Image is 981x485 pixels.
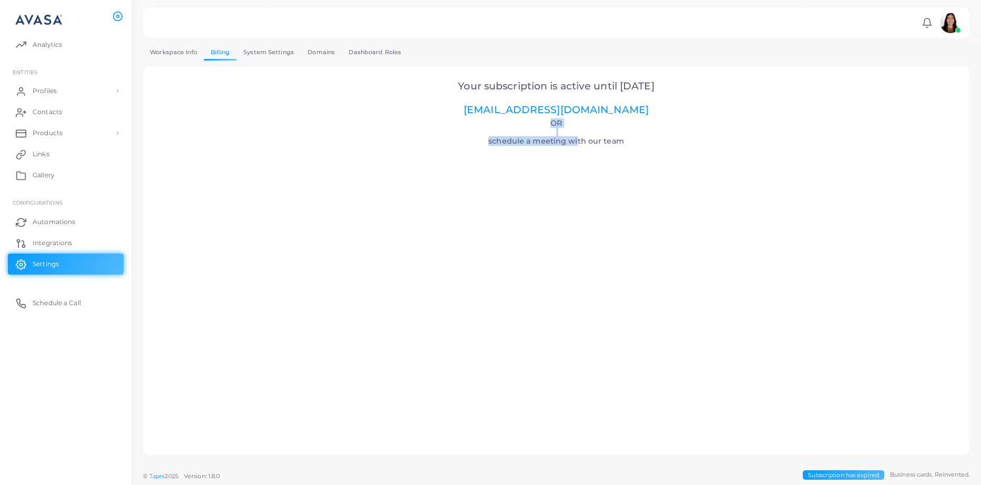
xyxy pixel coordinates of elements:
[8,123,124,144] a: Products
[204,45,237,60] a: Billing
[33,298,81,308] span: Schedule a Call
[464,104,649,116] a: [EMAIL_ADDRESS][DOMAIN_NAME]
[8,80,124,102] a: Profiles
[8,34,124,55] a: Analytics
[165,472,178,481] span: 2025
[237,45,301,60] a: System Settings
[33,217,75,227] span: Automations
[149,472,165,480] a: Tapni
[33,40,62,49] span: Analytics
[8,292,124,314] a: Schedule a Call
[158,119,955,146] h4: schedule a meeting with our team
[8,233,124,254] a: Integrations
[342,45,408,60] a: Dashboard Roles
[9,10,68,29] img: logo
[33,149,49,159] span: Links
[33,238,72,248] span: Integrations
[8,211,124,233] a: Automations
[13,199,63,206] span: Configurations
[143,45,204,60] a: Workspace Info
[8,144,124,165] a: Links
[550,118,562,128] span: Or
[803,470,884,480] span: Subscription has expired
[8,165,124,186] a: Gallery
[184,472,220,480] span: Version: 1.8.0
[458,80,654,92] span: Your subscription is active until [DATE]
[937,12,964,33] a: avatar
[8,254,124,275] a: Settings
[301,45,342,60] a: Domains
[33,107,62,117] span: Contacts
[158,149,955,440] iframe: Select a Date & Time - Calendly
[33,259,59,269] span: Settings
[8,102,124,123] a: Contacts
[33,86,57,96] span: Profiles
[13,69,37,75] span: ENTITIES
[940,12,961,33] img: avatar
[143,472,220,481] span: ©
[33,128,63,138] span: Products
[33,170,55,180] span: Gallery
[890,470,969,479] span: Business cards. Reinvented.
